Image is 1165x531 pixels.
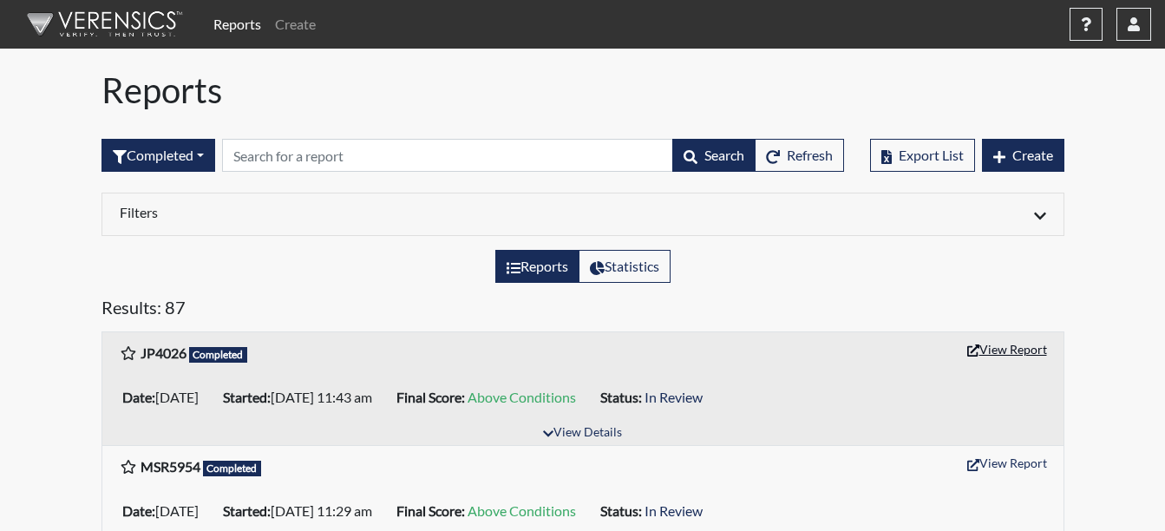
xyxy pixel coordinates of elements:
[579,250,671,283] label: View statistics about completed interviews
[101,69,1064,111] h1: Reports
[203,461,262,476] span: Completed
[101,139,215,172] div: Filter by interview status
[216,383,389,411] li: [DATE] 11:43 am
[468,389,576,405] span: Above Conditions
[870,139,975,172] button: Export List
[787,147,833,163] span: Refresh
[396,389,465,405] b: Final Score:
[141,344,187,361] b: JP4026
[535,422,630,445] button: View Details
[120,204,570,220] h6: Filters
[645,389,703,405] span: In Review
[115,497,216,525] li: [DATE]
[223,502,271,519] b: Started:
[189,347,248,363] span: Completed
[101,139,215,172] button: Completed
[959,336,1055,363] button: View Report
[899,147,964,163] span: Export List
[122,502,155,519] b: Date:
[495,250,579,283] label: View the list of reports
[704,147,744,163] span: Search
[122,389,155,405] b: Date:
[115,383,216,411] li: [DATE]
[755,139,844,172] button: Refresh
[141,458,200,475] b: MSR5954
[222,139,673,172] input: Search by Registration ID, Interview Number, or Investigation Name.
[600,502,642,519] b: Status:
[959,449,1055,476] button: View Report
[101,297,1064,324] h5: Results: 87
[982,139,1064,172] button: Create
[206,7,268,42] a: Reports
[216,497,389,525] li: [DATE] 11:29 am
[468,502,576,519] span: Above Conditions
[600,389,642,405] b: Status:
[1012,147,1053,163] span: Create
[223,389,271,405] b: Started:
[396,502,465,519] b: Final Score:
[107,204,1059,225] div: Click to expand/collapse filters
[645,502,703,519] span: In Review
[672,139,756,172] button: Search
[268,7,323,42] a: Create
